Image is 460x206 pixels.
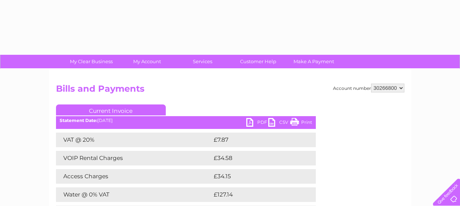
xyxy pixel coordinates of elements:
div: [DATE] [56,118,316,123]
td: Water @ 0% VAT [56,187,212,202]
td: £127.14 [212,187,302,202]
a: Make A Payment [284,55,344,68]
td: £34.15 [212,169,300,184]
td: £7.87 [212,133,299,147]
td: VOIP Rental Charges [56,151,212,165]
a: Services [172,55,233,68]
a: CSV [268,118,290,129]
a: Print [290,118,312,129]
td: Access Charges [56,169,212,184]
div: Account number [333,84,404,92]
td: £34.58 [212,151,301,165]
a: PDF [246,118,268,129]
b: Statement Date: [60,118,97,123]
h2: Bills and Payments [56,84,404,98]
a: My Clear Business [61,55,121,68]
td: VAT @ 20% [56,133,212,147]
a: Customer Help [228,55,288,68]
a: Current Invoice [56,104,166,115]
a: My Account [117,55,177,68]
